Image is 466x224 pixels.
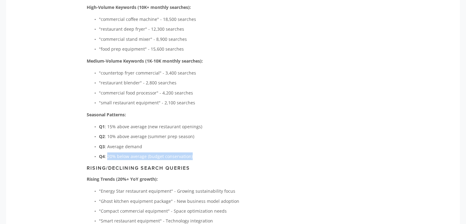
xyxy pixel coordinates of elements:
p: "restaurant deep fryer" - 12,300 searches [99,25,301,33]
p: "food prep equipment" - 15,600 searches [99,45,301,53]
strong: Q2 [99,133,105,139]
p: "commercial stand mixer" - 8,900 searches [99,35,301,43]
p: : 15% above average (new restaurant openings) [99,123,301,130]
p: "small restaurant equipment" - 2,100 searches [99,99,301,106]
strong: Seasonal Patterns: [87,112,126,118]
p: "restaurant blender" - 2,800 searches [99,79,301,87]
strong: Q3 [99,144,105,149]
p: "commercial coffee machine" - 18,500 searches [99,15,301,23]
p: : 10% above average (summer prep season) [99,133,301,140]
strong: Medium-Volume Keywords (1K-10K monthly searches): [87,58,203,64]
strong: Q4 [99,153,105,159]
p: "countertop fryer commercial" - 3,400 searches [99,69,301,77]
p: "Energy Star restaurant equipment" - Growing sustainability focus [99,187,301,195]
p: "Ghost kitchen equipment package" - New business model adoption [99,197,301,205]
h3: Rising/Declining Search Queries [87,165,301,171]
p: "Compact commercial equipment" - Space optimization needs [99,207,301,215]
p: : Average demand [99,143,301,150]
strong: Rising Trends (20%+ YoY growth): [87,176,158,182]
p: : 20% below average (budget conservation) [99,153,301,160]
strong: Q1 [99,124,105,129]
strong: High-Volume Keywords (10K+ monthly searches): [87,4,191,10]
p: "commercial food processor" - 4,200 searches [99,89,301,97]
